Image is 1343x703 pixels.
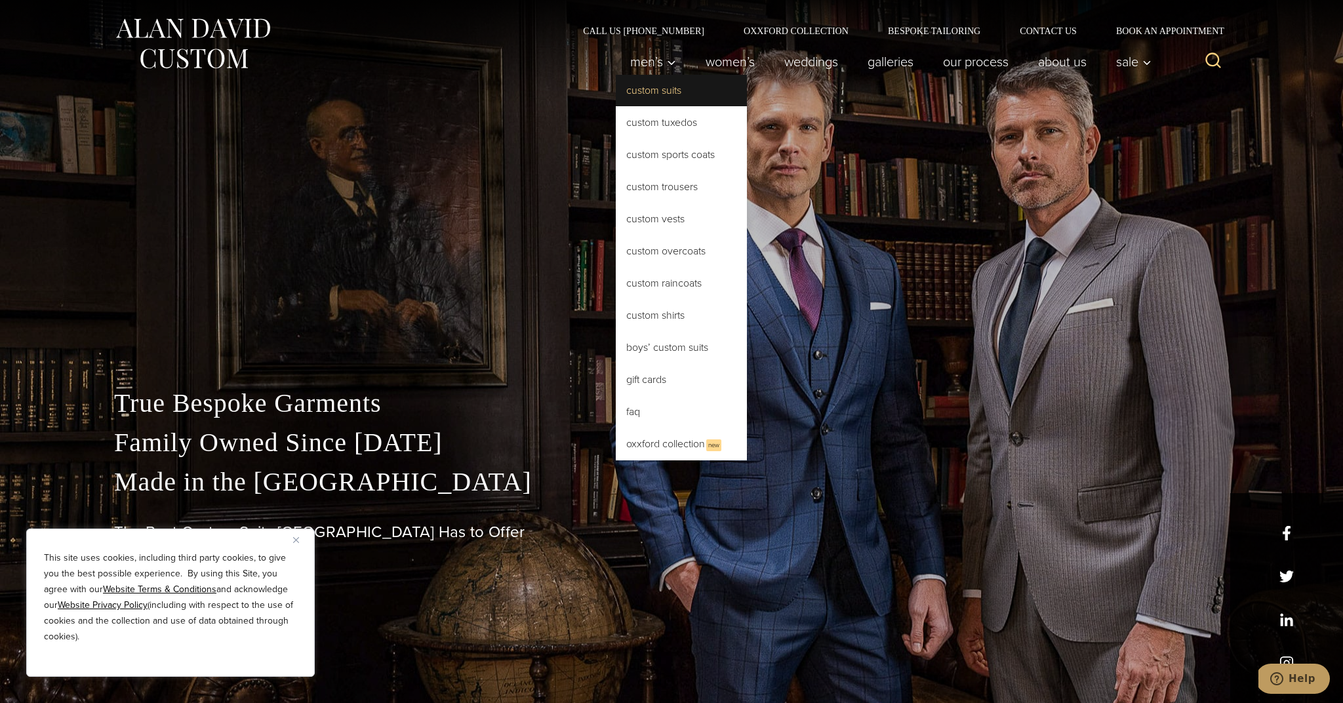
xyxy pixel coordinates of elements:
[1024,49,1102,75] a: About Us
[616,49,1159,75] nav: Primary Navigation
[616,171,747,203] a: Custom Trousers
[616,203,747,235] a: Custom Vests
[563,26,724,35] a: Call Us [PHONE_NUMBER]
[616,107,747,138] a: Custom Tuxedos
[853,49,929,75] a: Galleries
[929,49,1024,75] a: Our Process
[724,26,868,35] a: Oxxford Collection
[114,523,1229,542] h1: The Best Custom Suits [GEOGRAPHIC_DATA] Has to Offer
[616,49,691,75] button: Men’s sub menu toggle
[616,364,747,395] a: Gift Cards
[616,139,747,171] a: Custom Sports Coats
[293,532,309,548] button: Close
[616,268,747,299] a: Custom Raincoats
[1279,613,1294,627] a: linkedin
[58,598,148,612] a: Website Privacy Policy
[1258,664,1330,696] iframe: Opens a widget where you can chat to one of our agents
[616,75,747,106] a: Custom Suits
[1279,526,1294,540] a: facebook
[293,537,299,543] img: Close
[770,49,853,75] a: weddings
[114,14,271,73] img: Alan David Custom
[1279,569,1294,584] a: x/twitter
[616,396,747,428] a: FAQ
[44,550,297,645] p: This site uses cookies, including third party cookies, to give you the best possible experience. ...
[616,235,747,267] a: Custom Overcoats
[563,26,1229,35] nav: Secondary Navigation
[691,49,770,75] a: Women’s
[1102,49,1159,75] button: Sale sub menu toggle
[616,428,747,460] a: Oxxford CollectionNew
[114,384,1229,502] p: True Bespoke Garments Family Owned Since [DATE] Made in the [GEOGRAPHIC_DATA]
[103,582,216,596] a: Website Terms & Conditions
[1000,26,1096,35] a: Contact Us
[1197,46,1229,77] button: View Search Form
[868,26,1000,35] a: Bespoke Tailoring
[706,439,721,451] span: New
[616,300,747,331] a: Custom Shirts
[1279,656,1294,670] a: instagram
[1096,26,1229,35] a: Book an Appointment
[616,332,747,363] a: Boys’ Custom Suits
